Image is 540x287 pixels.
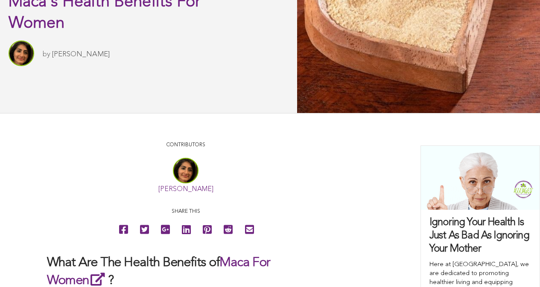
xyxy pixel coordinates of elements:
img: Sitara Darvish [9,41,34,66]
p: Share this [47,208,324,216]
a: [PERSON_NAME] [52,51,110,58]
a: [PERSON_NAME] [158,186,213,193]
iframe: Chat Widget [497,246,540,287]
span: by [43,51,50,58]
p: CONTRIBUTORS [47,141,324,149]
